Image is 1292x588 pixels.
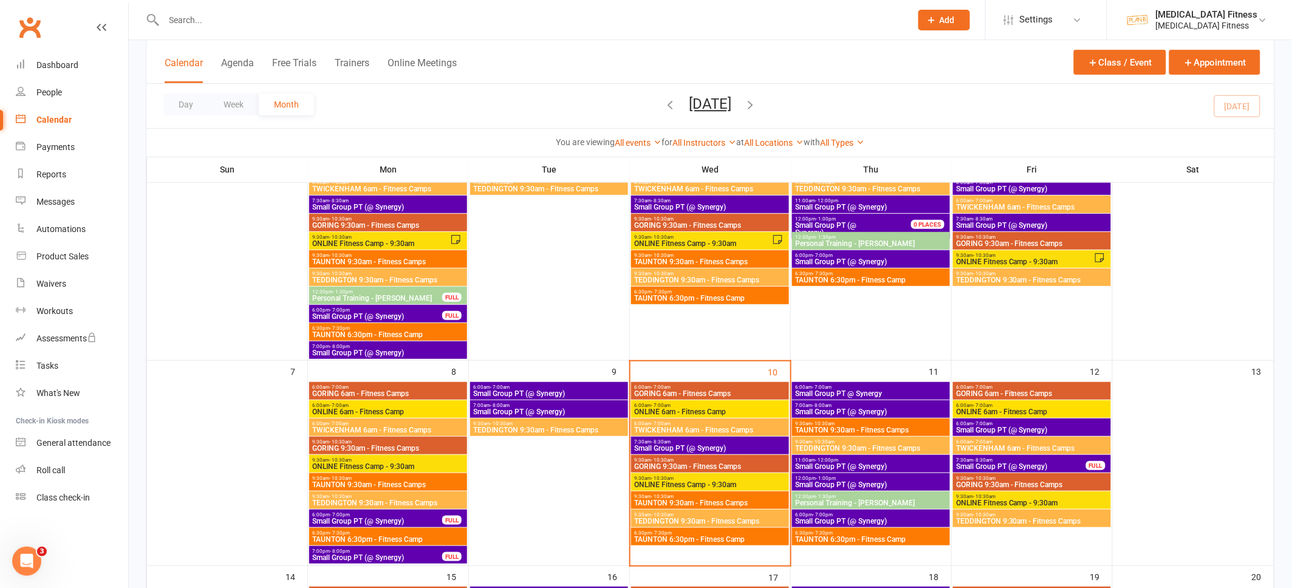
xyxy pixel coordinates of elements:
span: - 8:00pm [330,344,350,349]
span: 6:00am [312,403,465,408]
span: 11:00am [795,198,948,203]
span: Small Group PT (@ Synergy) [634,203,787,211]
span: - 7:30pm [330,326,350,331]
span: 6:00am [634,421,787,426]
span: Small Group PT (@ Synergy) [312,518,443,525]
span: TWICKENHAM 6am - Fitness Camps [955,203,1109,211]
div: 14 [285,566,307,586]
span: Small Group PT (@ Synergy) [795,258,948,265]
span: - 10:30am [329,476,352,481]
span: 9:30am [634,494,787,499]
th: Thu [791,157,952,182]
span: - 10:30am [329,234,352,240]
span: - 10:30am [651,476,674,481]
th: Wed [630,157,791,182]
th: Tue [469,157,630,182]
span: 9:30am [795,439,948,445]
th: Sun [147,157,308,182]
div: Assessments [36,333,97,343]
span: GORING 9:30am - Fitness Camps [634,222,787,229]
span: TEDDINGTON 9:30am - Fitness Camps [634,276,787,284]
div: Tasks [36,361,58,371]
span: GORING 9:30am - Fitness Camps [312,445,465,452]
span: 6:00am [955,385,1109,390]
div: 10 [768,361,790,381]
span: TEDDINGTON 9:30am - Fitness Camps [795,445,948,452]
span: Small Group PT (@ Synergy) [795,518,948,525]
img: thumb_image1569280052.png [1126,8,1150,32]
span: - 10:30am [651,271,674,276]
span: 6:00pm [795,253,948,258]
span: TAUNTON 9:30am - Fitness Camps [795,426,948,434]
a: All Instructors [673,138,737,148]
span: - 10:30am [973,494,996,499]
span: - 7:00pm [813,512,833,518]
span: GORING 6am - Fitness Camps [312,390,465,397]
span: 6:00am [312,385,465,390]
a: Waivers [16,270,128,298]
span: - 7:30pm [330,530,350,536]
span: 9:30am [955,271,1109,276]
span: GORING 9:30am - Fitness Camps [955,481,1109,488]
span: - 7:30pm [652,289,672,295]
span: 9:30am [955,512,1109,518]
span: 9:30am [634,216,787,222]
div: FULL [442,311,462,320]
span: 7:30am [634,439,787,445]
span: - 7:00am [973,198,993,203]
span: 6:00am [795,385,948,390]
span: Small Group PT (@ Synergy) [795,481,948,488]
span: Small Group PT (@ Synergy) [795,203,948,211]
span: - 10:30am [651,512,674,518]
span: 9:30am [312,494,465,499]
span: - 7:00am [329,403,349,408]
span: TAUNTON 9:30am - Fitness Camps [634,499,787,507]
span: 9:30am [634,512,787,518]
span: 9:30am [795,421,948,426]
span: - 10:30am [329,457,352,463]
a: Dashboard [16,52,128,79]
span: TAUNTON 6:30pm - Fitness Camp [795,276,948,284]
span: TEDDINGTON 9:30am - Fitness Camps [473,185,626,193]
span: - 10:30am [490,180,513,185]
span: 12:30pm [795,234,948,240]
div: FULL [1086,461,1106,470]
span: TWICKENHAM 6am - Fitness Camps [634,185,787,193]
span: Small Group PT (@ Synergy) [312,313,443,320]
span: - 1:30pm [816,234,836,240]
span: 6:30pm [634,530,787,536]
span: - 1:30pm [333,289,353,295]
span: ONLINE 6am - Fitness Camp [955,408,1109,415]
span: - 10:30am [973,234,996,240]
div: Calendar [36,115,72,125]
span: - 10:30am [329,494,352,499]
div: 15 [446,566,468,586]
strong: You are viewing [556,137,615,147]
span: 6:00am [955,421,1109,426]
span: 9:30am [634,476,787,481]
span: Small Group PT (@ Synergy) [312,554,443,561]
span: - 8:00pm [330,549,350,554]
span: Small Group PT @ Synergy [795,390,948,397]
a: Payments [16,134,128,161]
span: 6:30pm [795,530,948,536]
button: Week [208,94,259,115]
span: TAUNTON 9:30am - Fitness Camps [312,481,465,488]
div: FULL [442,516,462,525]
span: 6:30pm [312,530,465,536]
span: 7:00pm [312,344,465,349]
span: TEDDINGTON 9:30am - Fitness Camps [312,499,465,507]
span: TWICKENHAM 6am - Fitness Camps [312,185,465,193]
a: People [16,79,128,106]
a: Calendar [16,106,128,134]
a: All events [615,138,662,148]
span: 6:00am [312,180,465,185]
span: 9:30am [955,234,1109,240]
th: Sat [1113,157,1274,182]
span: TWICKENHAM 6am - Fitness Camps [634,426,787,434]
span: - 1:00pm [816,476,836,481]
div: Class check-in [36,493,90,502]
div: 19 [1090,566,1112,586]
div: 20 [1252,566,1274,586]
span: 7:00pm [312,549,443,554]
